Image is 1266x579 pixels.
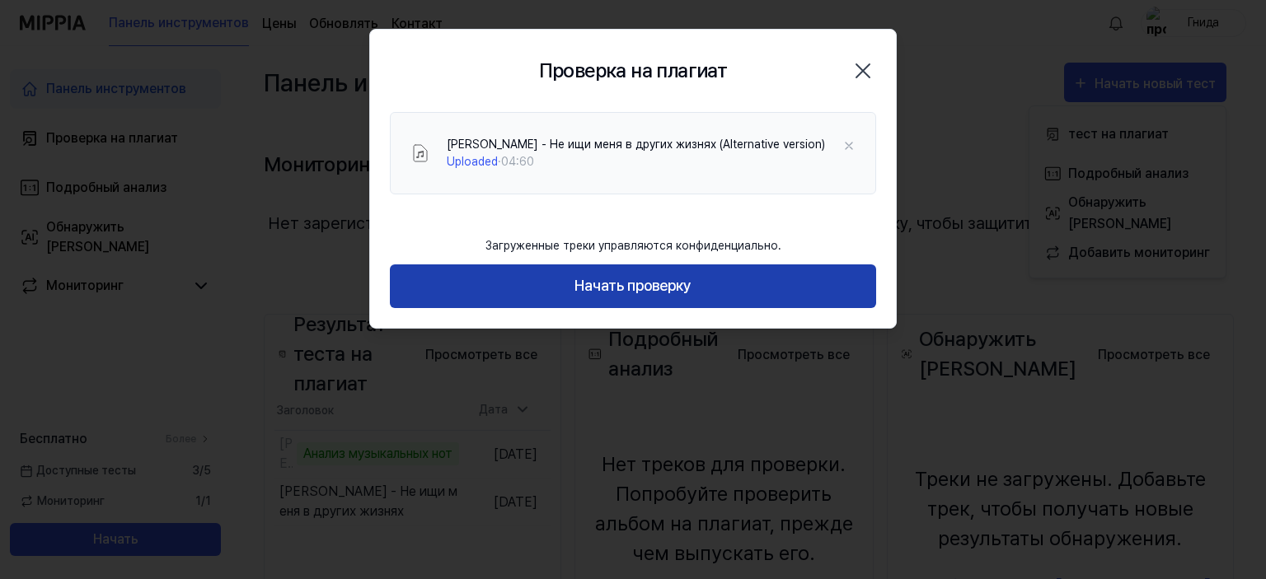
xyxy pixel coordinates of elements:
[390,264,876,308] button: Начать проверку
[574,277,692,294] font: Начать проверку
[539,58,728,82] font: Проверка на плагиат
[410,143,430,163] img: File Select
[485,239,781,252] font: Загруженные треки управляются конфиденциально.
[447,155,498,168] span: Uploaded
[447,153,825,170] div: · 04:60
[447,136,825,153] div: [PERSON_NAME] - Не ищи меня в других жизнях (Alternative version)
